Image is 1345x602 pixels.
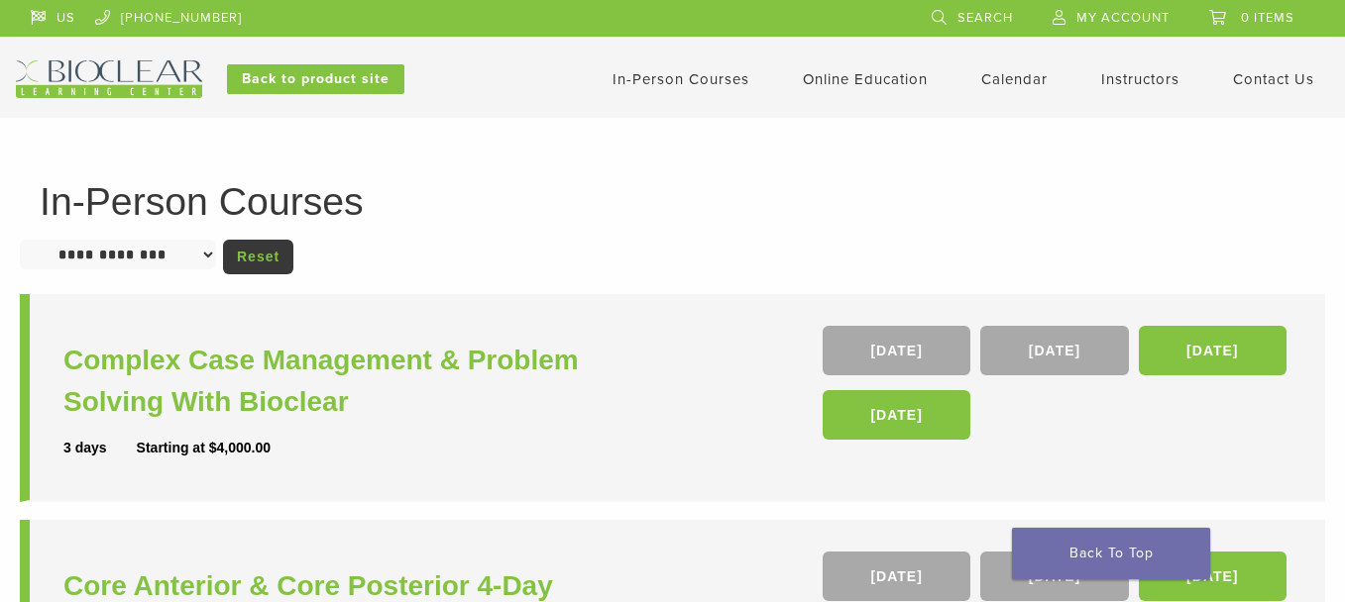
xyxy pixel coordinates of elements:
[40,182,1305,221] h1: In-Person Courses
[1101,70,1179,88] a: Instructors
[223,240,293,274] a: Reset
[137,438,271,458] div: Starting at $4,000.00
[980,326,1128,375] a: [DATE]
[1139,326,1287,375] a: [DATE]
[823,552,970,601] a: [DATE]
[16,60,202,98] img: Bioclear
[823,390,970,440] a: [DATE]
[613,70,749,88] a: In-Person Courses
[957,10,1013,26] span: Search
[823,326,1291,450] div: , , ,
[1233,70,1314,88] a: Contact Us
[981,70,1048,88] a: Calendar
[980,552,1128,601] a: [DATE]
[1076,10,1170,26] span: My Account
[803,70,928,88] a: Online Education
[1139,552,1287,601] a: [DATE]
[1241,10,1294,26] span: 0 items
[63,340,678,423] a: Complex Case Management & Problem Solving With Bioclear
[63,438,137,458] div: 3 days
[1012,528,1210,579] a: Back To Top
[227,64,404,94] a: Back to product site
[823,326,970,375] a: [DATE]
